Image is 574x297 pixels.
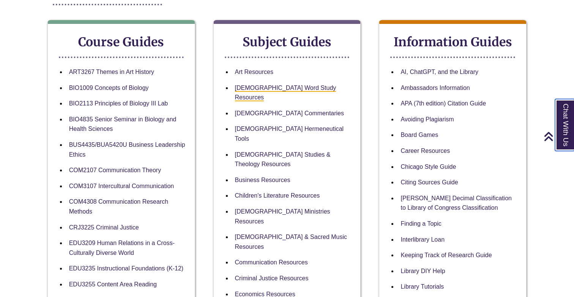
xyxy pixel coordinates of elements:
[69,85,149,91] a: BIO1009 Concepts of Biology
[235,275,309,281] a: Criminal Justice Resources
[69,69,154,75] a: ART3267 Themes in Art History
[69,265,184,272] a: EDU3235 Instructional Foundations (K-12)
[544,131,572,141] a: Back to Top
[69,141,185,158] a: BUS4435/BUA5420U Business Leadership Ethics
[401,195,512,211] a: [PERSON_NAME] Decimal Classification to Library of Congress Classification
[235,208,330,225] a: [DEMOGRAPHIC_DATA] Ministries Resources
[235,192,320,199] a: Children's Literature Resources
[401,236,445,243] a: Interlibrary Loan
[69,224,139,231] a: CRJ3225 Criminal Justice
[401,220,441,227] a: Finding a Topic
[243,35,331,50] strong: Subject Guides
[394,35,512,50] strong: Information Guides
[401,85,470,91] a: Ambassadors Information
[69,116,177,132] a: BIO4835 Senior Seminar in Biology and Health Sciences
[69,281,157,288] a: EDU3255 Content Area Reading
[235,126,344,142] a: [DEMOGRAPHIC_DATA] Hermeneutical Tools
[69,183,174,189] a: COM3107 Intercultural Communication
[401,116,454,123] a: Avoiding Plagiarism
[69,167,161,173] a: COM2107 Communication Theory
[401,179,458,185] a: Citing Sources Guide
[235,69,273,75] a: Art Resources
[401,268,445,274] a: Library DIY Help
[69,100,168,107] a: BIO2113 Principles of Biology III Lab
[401,132,438,138] a: Board Games
[235,110,344,116] a: [DEMOGRAPHIC_DATA] Commentaries
[401,283,444,290] a: Library Tutorials
[401,69,478,75] a: AI, ChatGPT, and the Library
[235,234,347,250] a: [DEMOGRAPHIC_DATA] & Sacred Music Resources
[235,151,331,168] a: [DEMOGRAPHIC_DATA] Studies & Theology Resources
[235,85,336,102] a: [DEMOGRAPHIC_DATA] Word Study Resources
[69,198,168,215] a: COM4308 Communication Research Methods
[235,259,308,266] a: Communication Resources
[78,35,164,50] strong: Course Guides
[401,163,456,170] a: Chicago Style Guide
[401,148,450,154] a: Career Resources
[401,252,492,258] a: Keeping Track of Research Guide
[235,177,290,183] a: Business Resources
[401,100,486,107] a: APA (7th edition) Citation Guide
[69,240,175,256] a: EDU3209 Human Relations in a Cross-Culturally Diverse World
